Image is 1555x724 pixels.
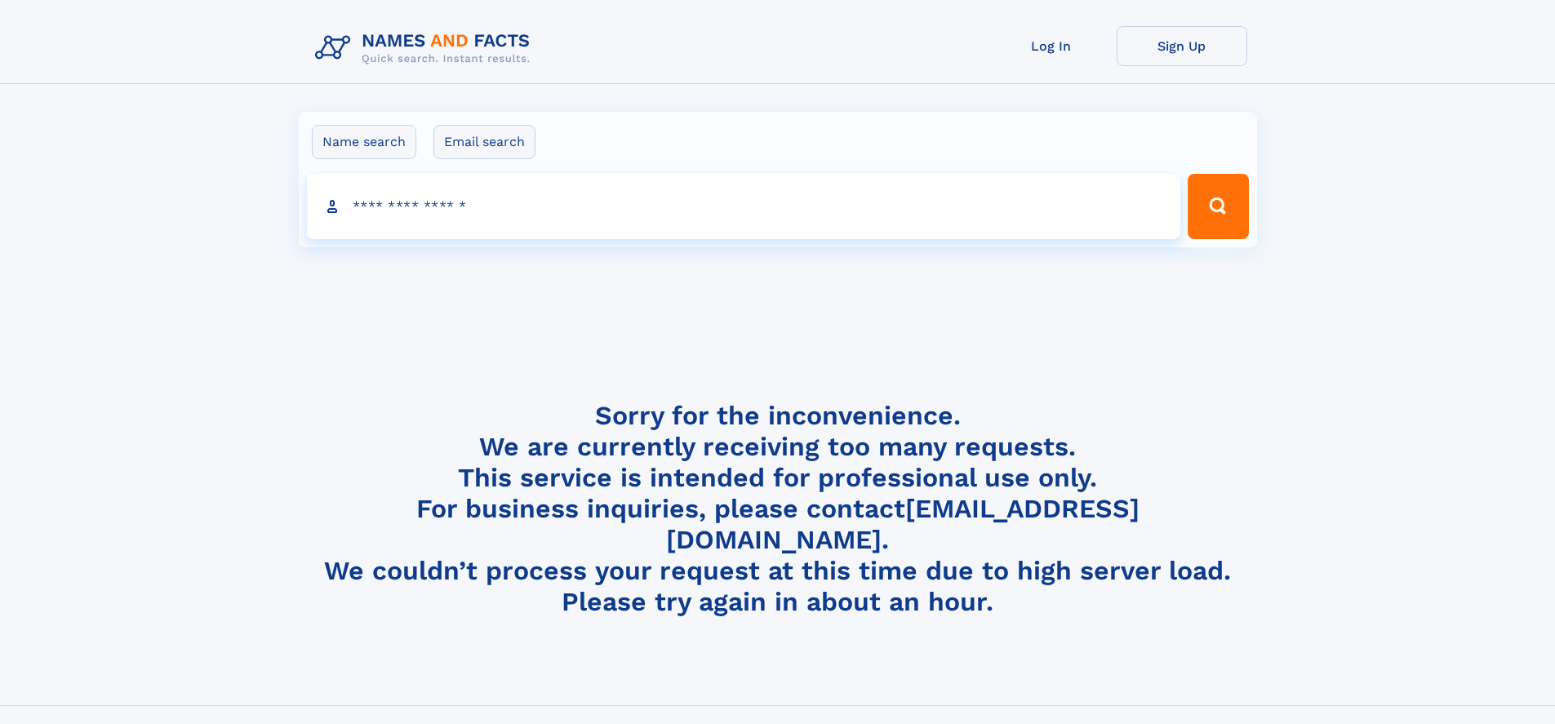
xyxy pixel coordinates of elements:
[433,125,535,159] label: Email search
[309,26,544,70] img: Logo Names and Facts
[1117,26,1247,66] a: Sign Up
[986,26,1117,66] a: Log In
[1188,174,1248,239] button: Search Button
[666,493,1140,555] a: [EMAIL_ADDRESS][DOMAIN_NAME]
[307,174,1181,239] input: search input
[312,125,416,159] label: Name search
[309,400,1247,618] h4: Sorry for the inconvenience. We are currently receiving too many requests. This service is intend...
